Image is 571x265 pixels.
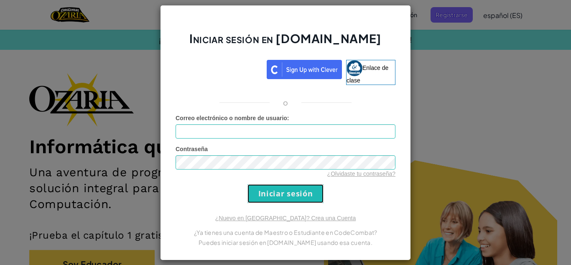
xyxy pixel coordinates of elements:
[215,215,356,221] a: ¿Nuevo en [GEOGRAPHIC_DATA]? Crea una Cuenta
[283,98,288,107] font: o
[327,170,395,177] a: ¿Olvidaste tu contraseña?
[194,229,377,236] font: ¿Ya tienes una cuenta de Maestro o Estudiante en CodeCombat?
[171,59,267,77] iframe: Botón de acceso con Google
[189,31,381,46] font: Iniciar sesión en [DOMAIN_NAME]
[176,115,287,121] font: Correo electrónico o nombre de usuario
[347,64,388,83] font: Enlace de clase
[199,239,372,246] font: Puedes iniciar sesión en [DOMAIN_NAME] usando esa cuenta.
[247,184,324,203] input: Iniciar sesión
[267,60,342,79] img: clever_sso_button@2x.png
[347,60,362,76] img: classlink-logo-small.png
[287,115,289,121] font: :
[176,146,208,152] font: Contraseña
